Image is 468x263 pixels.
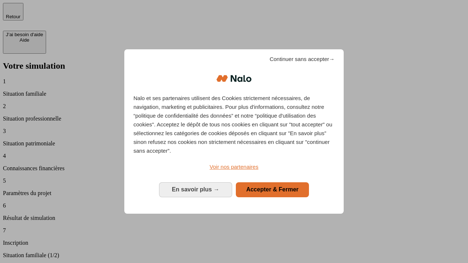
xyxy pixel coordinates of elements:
span: Accepter & Fermer [246,186,298,193]
a: Voir nos partenaires [133,163,335,171]
img: Logo [216,68,252,89]
button: En savoir plus: Configurer vos consentements [159,182,232,197]
span: Voir nos partenaires [210,164,258,170]
p: Nalo et ses partenaires utilisent des Cookies strictement nécessaires, de navigation, marketing e... [133,94,335,155]
div: Bienvenue chez Nalo Gestion du consentement [124,49,344,213]
button: Accepter & Fermer: Accepter notre traitement des données et fermer [236,182,309,197]
span: En savoir plus → [172,186,219,193]
span: Continuer sans accepter→ [269,55,335,64]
